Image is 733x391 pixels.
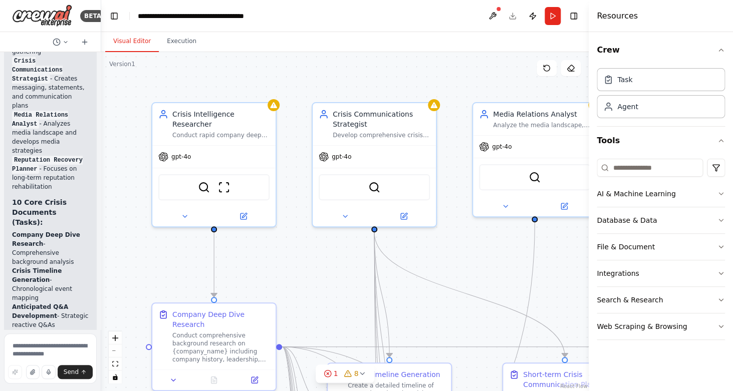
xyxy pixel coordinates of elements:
[617,102,638,112] div: Agent
[368,181,380,193] img: SerperDevTool
[8,365,22,379] button: Improve this prompt
[12,198,67,226] strong: 10 Core Crisis Documents (Tasks):
[12,57,63,84] code: Crisis Communications Strategist
[109,331,122,344] button: zoom in
[597,127,725,155] button: Tools
[334,368,338,378] span: 1
[597,155,725,348] div: Tools
[172,109,270,129] div: Crisis Intelligence Researcher
[138,11,251,21] nav: breadcrumb
[333,109,430,129] div: Crisis Communications Strategist
[492,143,512,151] span: gpt-4o
[597,215,657,225] div: Database & Data
[597,321,687,331] div: Web Scraping & Browsing
[12,303,68,319] strong: Anticipated Q&A Development
[597,313,725,339] button: Web Scraping & Browsing
[77,36,93,48] button: Start a new chat
[151,102,277,227] div: Crisis Intelligence ResearcherConduct rapid company deep dives and intelligence gathering for cri...
[237,374,272,386] button: Open in side panel
[171,153,191,161] span: gpt-4o
[354,368,359,378] span: 8
[172,309,270,329] div: Company Deep Dive Research
[58,365,93,379] button: Send
[597,260,725,286] button: Integrations
[12,267,62,283] strong: Crisis Timeline Generation
[109,60,135,68] div: Version 1
[105,31,159,52] button: Visual Editor
[493,121,590,129] div: Analyze the media landscape, identify key journalists and outlets covering similar crises, assess...
[49,36,73,48] button: Switch to previous chat
[198,181,210,193] img: SerperDevTool
[12,110,89,155] li: - Analyzes media landscape and develops media strategies
[332,153,351,161] span: gpt-4o
[333,131,430,139] div: Develop comprehensive crisis communication strategies, create messaging frameworks, and generate ...
[597,36,725,64] button: Crew
[209,232,219,297] g: Edge from 104371b2-3211-4a82-ad3d-6076c5c4c45c to 33a5905d-0f06-4831-a503-f661b1c7fd2e
[597,242,655,252] div: File & Document
[536,200,592,212] button: Open in side panel
[472,102,597,217] div: Media Relations AnalystAnalyze the media landscape, identify key journalists and outlets covering...
[107,9,121,23] button: Hide left sidebar
[567,9,581,23] button: Hide right sidebar
[12,56,89,110] li: - Creates messaging, statements, and communication plans
[369,232,394,357] g: Edge from 94a31cb1-fdbc-4ed7-986d-beedb93b47ed to 049f2c10-fce6-4015-aa24-abeb53bd5a71
[80,10,105,22] div: BETA
[151,302,277,391] div: Company Deep Dive ResearchConduct comprehensive background research on {company_name} including c...
[109,331,122,383] div: React Flow controls
[109,357,122,370] button: fit view
[597,64,725,126] div: Crew
[493,109,590,119] div: Media Relations Analyst
[12,266,89,302] li: - Chronological event mapping
[348,369,440,379] div: Crisis Timeline Generation
[12,231,80,247] strong: Company Deep Dive Research
[597,207,725,233] button: Database & Data
[215,210,272,222] button: Open in side panel
[523,369,620,389] div: Short-term Crisis Communication Plan
[12,111,68,129] code: Media Relations Analyst
[597,181,725,207] button: AI & Machine Learning
[597,10,638,22] h4: Resources
[12,302,89,329] li: - Strategic reactive Q&As
[597,268,639,278] div: Integrations
[109,344,122,357] button: zoom out
[369,232,570,357] g: Edge from 94a31cb1-fdbc-4ed7-986d-beedb93b47ed to 7b7e763f-de90-4db4-91e6-71c37e562ca9
[312,102,437,227] div: Crisis Communications StrategistDevelop comprehensive crisis communication strategies, create mes...
[282,342,672,352] g: Edge from 33a5905d-0f06-4831-a503-f661b1c7fd2e to 46359fe7-62db-4b21-ab4a-e91d5169a2b9
[597,189,675,199] div: AI & Machine Learning
[597,287,725,313] button: Search & Research
[597,234,725,260] button: File & Document
[597,295,663,305] div: Search & Research
[12,155,89,191] li: - Focuses on long-term reputation rehabilitation
[172,131,270,139] div: Conduct rapid company deep dives and intelligence gathering for crisis management, analyzing comp...
[42,365,56,379] button: Click to speak your automation idea
[193,374,235,386] button: No output available
[218,181,230,193] img: ScrapeWebsiteTool
[316,364,375,383] button: 18
[375,210,432,222] button: Open in side panel
[12,5,72,27] img: Logo
[529,171,541,183] img: SerperDevTool
[12,156,83,174] code: Reputation Recovery Planner
[12,230,89,266] li: - Comprehensive background analysis
[26,365,40,379] button: Upload files
[617,75,632,85] div: Task
[109,370,122,383] button: toggle interactivity
[64,368,79,376] span: Send
[172,331,270,363] div: Conduct comprehensive background research on {company_name} including company history, leadership...
[560,383,587,389] a: React Flow attribution
[159,31,204,52] button: Execution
